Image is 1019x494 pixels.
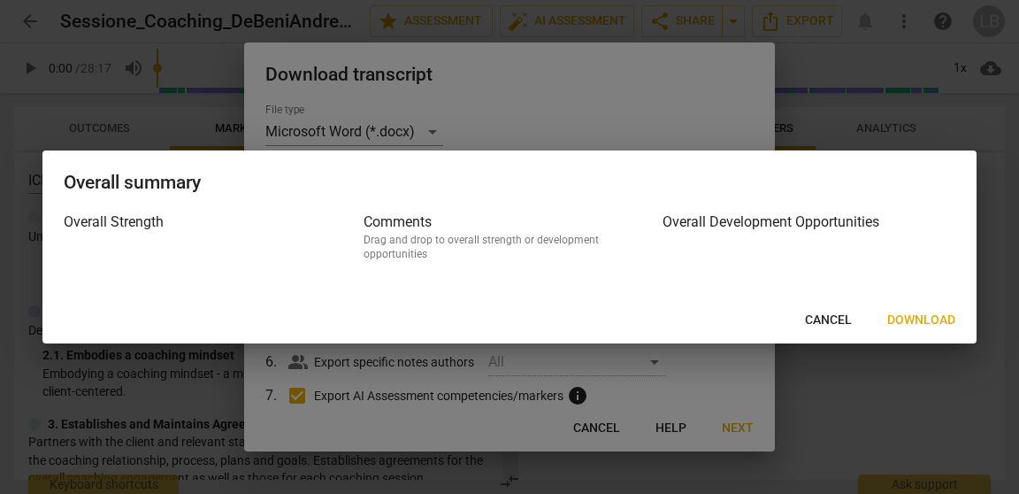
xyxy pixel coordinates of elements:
[887,312,955,329] span: Download
[805,312,852,329] span: Cancel
[64,212,356,233] h3: Overall Strength
[663,212,955,233] h3: Overall Development Opportunities
[364,212,656,233] h3: Comments
[64,172,955,194] h2: Overall summary
[364,233,656,262] div: Drag and drop to overall strength or development opportunities
[791,305,866,336] button: Cancel
[873,305,969,336] button: Download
